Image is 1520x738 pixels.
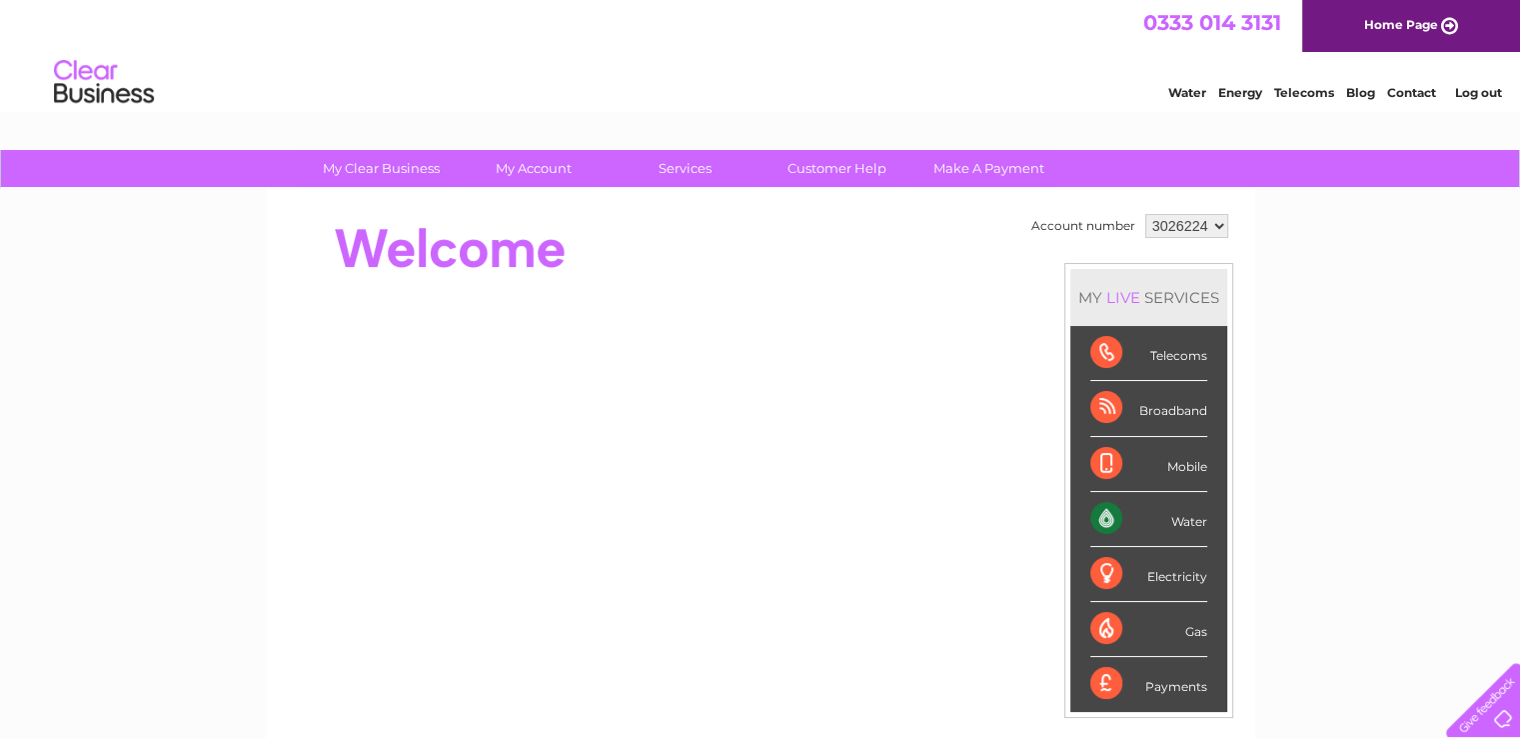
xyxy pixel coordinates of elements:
[289,11,1233,97] div: Clear Business is a trading name of Verastar Limited (registered in [GEOGRAPHIC_DATA] No. 3667643...
[1218,85,1262,100] a: Energy
[299,150,464,187] a: My Clear Business
[1070,269,1227,326] div: MY SERVICES
[1090,437,1207,492] div: Mobile
[53,52,155,113] img: logo.png
[603,150,767,187] a: Services
[1387,85,1436,100] a: Contact
[451,150,616,187] a: My Account
[1454,85,1501,100] a: Log out
[1102,288,1144,307] div: LIVE
[1143,10,1281,35] a: 0333 014 3131
[755,150,919,187] a: Customer Help
[1090,326,1207,381] div: Telecoms
[1026,209,1140,243] td: Account number
[1090,381,1207,436] div: Broadband
[1090,602,1207,657] div: Gas
[1090,547,1207,602] div: Electricity
[906,150,1071,187] a: Make A Payment
[1168,85,1206,100] a: Water
[1274,85,1334,100] a: Telecoms
[1090,492,1207,547] div: Water
[1346,85,1375,100] a: Blog
[1090,657,1207,711] div: Payments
